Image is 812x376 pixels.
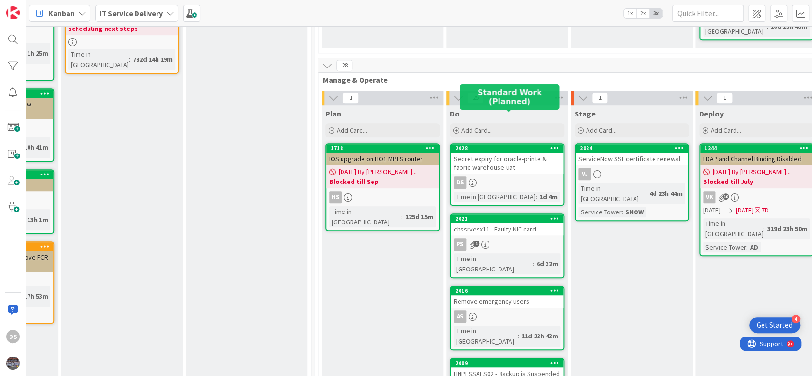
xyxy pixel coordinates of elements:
[703,205,721,215] span: [DATE]
[454,326,518,347] div: Time in [GEOGRAPHIC_DATA]
[624,9,636,18] span: 1x
[636,9,649,18] span: 2x
[703,191,715,203] div: VK
[326,153,439,165] div: IOS upgrade on HO1 MPLS router
[723,193,729,200] span: 10
[403,212,436,222] div: 125d 15m
[451,153,563,174] div: Secret expiry for oracle-printe & fabric-warehouse-uat
[575,109,596,118] span: Stage
[533,259,534,269] span: :
[401,212,403,222] span: :
[451,359,563,367] div: 2009
[757,320,792,330] div: Get Started
[454,310,466,323] div: AS
[451,223,563,235] div: chssrvesx11 - Faulty NIC card
[749,317,800,333] div: Open Get Started checklist, remaining modules: 4
[329,191,342,203] div: HS
[536,192,537,202] span: :
[518,331,519,341] span: :
[325,109,341,118] span: Plan
[326,191,439,203] div: HS
[575,143,689,221] a: 2024ServiceNow SSL certificate renewalVJTime in [GEOGRAPHIC_DATA]:4d 23h 44mService Tower:SNOW
[451,238,563,251] div: PS
[451,144,563,153] div: 2028
[451,214,563,235] div: 2021chssrvesx11 - Faulty NIC card
[748,242,761,252] div: AD
[6,357,20,370] img: avatar
[580,145,688,152] div: 2024
[6,291,50,301] div: 314d 17h 53m
[329,206,401,227] div: Time in [GEOGRAPHIC_DATA]
[792,315,800,323] div: 4
[699,109,724,118] span: Deploy
[703,177,810,186] b: Blocked till July
[451,176,563,189] div: DS
[329,177,436,186] b: Blocked till Sep
[537,192,560,202] div: 1d 4m
[578,168,591,180] div: VJ
[473,241,479,247] span: 1
[576,153,688,165] div: ServiceNow SSL certificate renewal
[450,143,564,206] a: 2028Secret expiry for oracle-printe & fabric-warehouse-uatDSTime in [GEOGRAPHIC_DATA]:1d 4m
[331,145,439,152] div: 1718
[461,126,492,135] span: Add Card...
[339,167,417,177] span: [DATE] By [PERSON_NAME]...
[647,188,685,199] div: 4d 23h 44m
[703,218,763,239] div: Time in [GEOGRAPHIC_DATA]
[68,49,129,70] div: Time in [GEOGRAPHIC_DATA]
[455,288,563,294] div: 2016
[746,242,748,252] span: :
[336,60,352,71] span: 28
[672,5,744,22] input: Quick Filter...
[20,1,43,13] span: Support
[455,360,563,366] div: 2009
[99,9,163,18] b: IT Service Delivery
[451,287,563,295] div: 2016
[454,192,536,202] div: Time in [GEOGRAPHIC_DATA]
[763,223,765,234] span: :
[586,126,616,135] span: Add Card...
[765,223,810,234] div: 319d 23h 50m
[455,145,563,152] div: 2028
[451,287,563,308] div: 2016Remove emergency users
[649,9,662,18] span: 3x
[6,330,20,343] div: DS
[6,6,20,19] img: Visit kanbanzone.com
[12,48,50,58] div: 77d 1h 25m
[454,176,466,189] div: DS
[736,205,753,215] span: [DATE]
[576,144,688,165] div: 2024ServiceNow SSL certificate renewal
[325,143,440,231] a: 1718IOS upgrade on HO1 MPLS router[DATE] By [PERSON_NAME]...Blocked till SepHSTime in [GEOGRAPHIC...
[455,215,563,222] div: 2021
[576,144,688,153] div: 2024
[48,4,53,11] div: 9+
[454,238,466,251] div: PS
[623,207,646,217] div: SNOW
[716,92,733,104] span: 1
[129,54,130,65] span: :
[622,207,623,217] span: :
[578,207,622,217] div: Service Tower
[9,214,50,225] div: 134d 13h 1m
[646,188,647,199] span: :
[451,310,563,323] div: AS
[450,109,460,118] span: Do
[592,92,608,104] span: 1
[326,144,439,165] div: 1718IOS upgrade on HO1 MPLS router
[9,142,50,153] div: 89d 10h 41m
[130,54,175,65] div: 782d 14h 19m
[451,144,563,174] div: 2028Secret expiry for oracle-printe & fabric-warehouse-uat
[451,214,563,223] div: 2021
[519,331,560,341] div: 11d 23h 43m
[463,88,556,106] h5: Standard Work (Planned)
[337,126,367,135] span: Add Card...
[454,253,533,274] div: Time in [GEOGRAPHIC_DATA]
[703,242,746,252] div: Service Tower
[534,259,560,269] div: 6d 32m
[576,168,688,180] div: VJ
[711,126,741,135] span: Add Card...
[450,213,564,278] a: 2021chssrvesx11 - Faulty NIC cardPSTime in [GEOGRAPHIC_DATA]:6d 32m
[326,144,439,153] div: 1718
[451,295,563,308] div: Remove emergency users
[713,167,791,177] span: [DATE] By [PERSON_NAME]...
